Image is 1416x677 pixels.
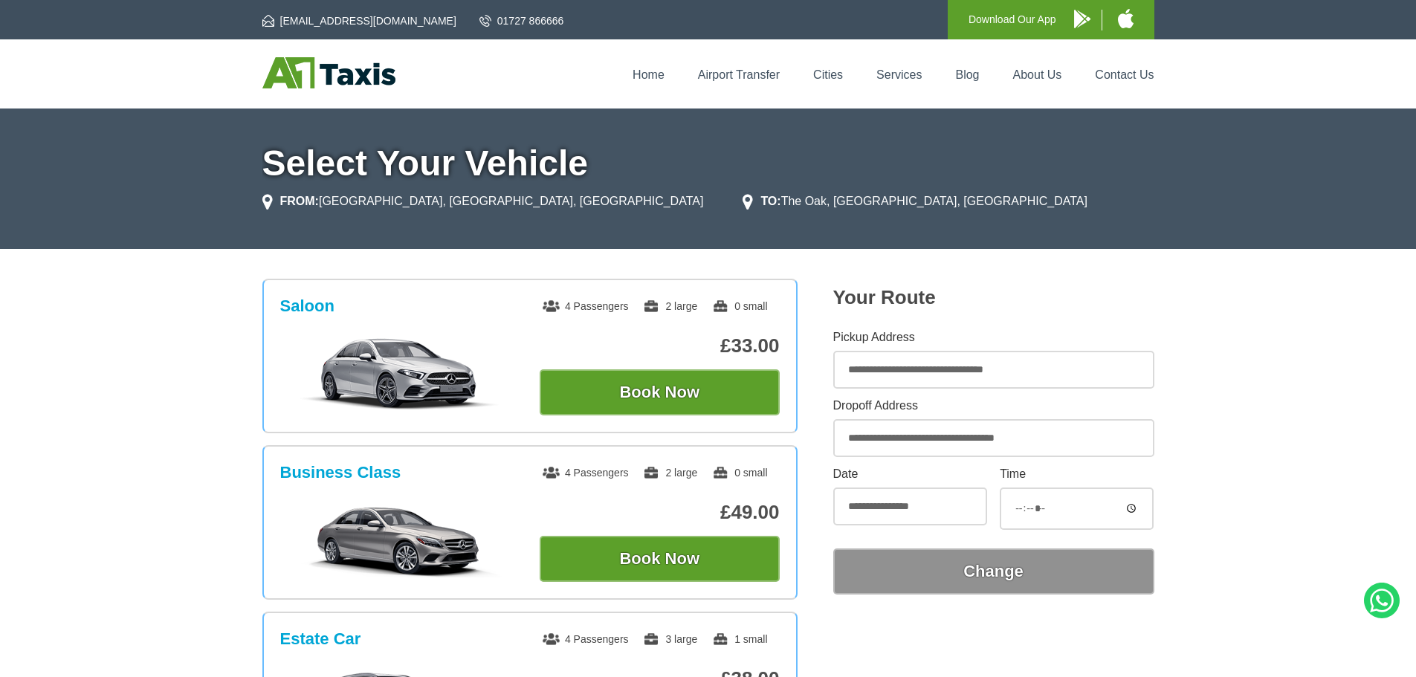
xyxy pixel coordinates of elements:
[280,297,334,316] h3: Saloon
[833,468,987,480] label: Date
[698,68,780,81] a: Airport Transfer
[262,57,395,88] img: A1 Taxis St Albans LTD
[262,13,456,28] a: [EMAIL_ADDRESS][DOMAIN_NAME]
[1095,68,1154,81] a: Contact Us
[540,501,780,524] p: £49.00
[760,195,780,207] strong: TO:
[813,68,843,81] a: Cities
[1000,468,1154,480] label: Time
[712,300,767,312] span: 0 small
[643,467,697,479] span: 2 large
[1074,10,1090,28] img: A1 Taxis Android App
[1118,9,1134,28] img: A1 Taxis iPhone App
[479,13,564,28] a: 01727 866666
[833,400,1154,412] label: Dropoff Address
[833,548,1154,595] button: Change
[280,629,361,649] h3: Estate Car
[643,633,697,645] span: 3 large
[712,467,767,479] span: 0 small
[262,146,1154,181] h1: Select Your Vehicle
[712,633,767,645] span: 1 small
[876,68,922,81] a: Services
[543,633,629,645] span: 4 Passengers
[833,286,1154,309] h2: Your Route
[540,369,780,415] button: Book Now
[633,68,665,81] a: Home
[280,463,401,482] h3: Business Class
[543,300,629,312] span: 4 Passengers
[288,503,511,577] img: Business Class
[288,337,511,411] img: Saloon
[1013,68,1062,81] a: About Us
[540,334,780,357] p: £33.00
[969,10,1056,29] p: Download Our App
[955,68,979,81] a: Blog
[280,195,319,207] strong: FROM:
[540,536,780,582] button: Book Now
[643,300,697,312] span: 2 large
[833,331,1154,343] label: Pickup Address
[743,192,1087,210] li: The Oak, [GEOGRAPHIC_DATA], [GEOGRAPHIC_DATA]
[543,467,629,479] span: 4 Passengers
[262,192,704,210] li: [GEOGRAPHIC_DATA], [GEOGRAPHIC_DATA], [GEOGRAPHIC_DATA]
